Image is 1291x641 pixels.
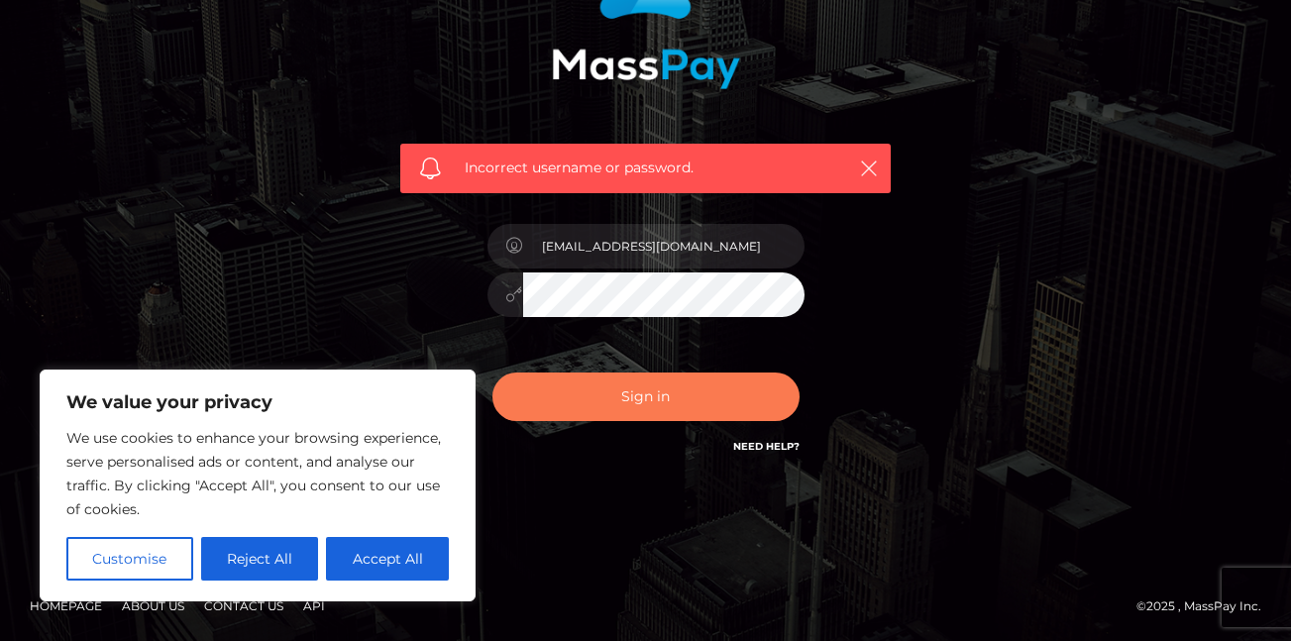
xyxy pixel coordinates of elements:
[22,590,110,621] a: Homepage
[40,370,476,601] div: We value your privacy
[66,537,193,581] button: Customise
[114,590,192,621] a: About Us
[733,440,800,453] a: Need Help?
[201,537,319,581] button: Reject All
[1136,595,1276,617] div: © 2025 , MassPay Inc.
[66,426,449,521] p: We use cookies to enhance your browsing experience, serve personalised ads or content, and analys...
[326,537,449,581] button: Accept All
[66,390,449,414] p: We value your privacy
[465,158,826,178] span: Incorrect username or password.
[523,224,805,268] input: Username...
[196,590,291,621] a: Contact Us
[295,590,333,621] a: API
[492,373,800,421] button: Sign in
